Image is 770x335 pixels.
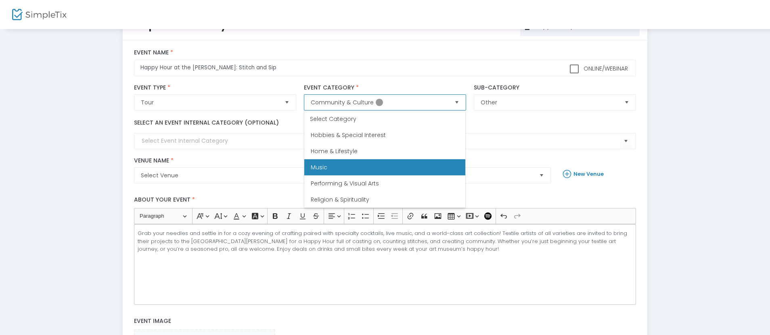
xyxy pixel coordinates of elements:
button: Select [451,95,462,110]
span: Religion & Spirituality [311,196,369,204]
span: Performing & Visual Arts [311,179,379,187]
button: Select [281,95,293,110]
button: Select [536,168,547,183]
label: Event Type [134,84,296,92]
label: Venue Name [134,157,551,164]
label: Select an event internal category (optional) [134,119,279,127]
label: Event Category [304,84,466,92]
span: Community & Culture [311,98,448,106]
b: New Venue [573,170,604,178]
div: Select Category [304,111,465,127]
span: Hobbies & Special Interest [311,131,386,139]
span: Paragraph [140,211,182,221]
label: About your event [130,191,640,208]
label: Event Name [134,49,636,56]
span: Online/Webinar [582,65,628,73]
div: Editor toolbar [134,208,636,224]
span: Select Venue [141,171,533,179]
button: Paragraph [136,210,190,223]
span: Event Image [134,317,171,325]
button: Select [620,133,632,150]
span: Tour [141,98,278,106]
p: Grab your needles and settle in for a cozy evening of crafting paired with specialty cocktails, l... [138,229,632,253]
label: Sub-Category [474,84,636,92]
div: Rich Text Editor, main [134,224,636,305]
span: Other [481,98,617,106]
input: Select Event Internal Category [142,137,620,145]
span: Music [311,163,327,171]
button: Select [621,95,632,110]
input: What would you like to call your Event? [134,60,636,76]
span: Home & Lifestyle [311,147,358,155]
